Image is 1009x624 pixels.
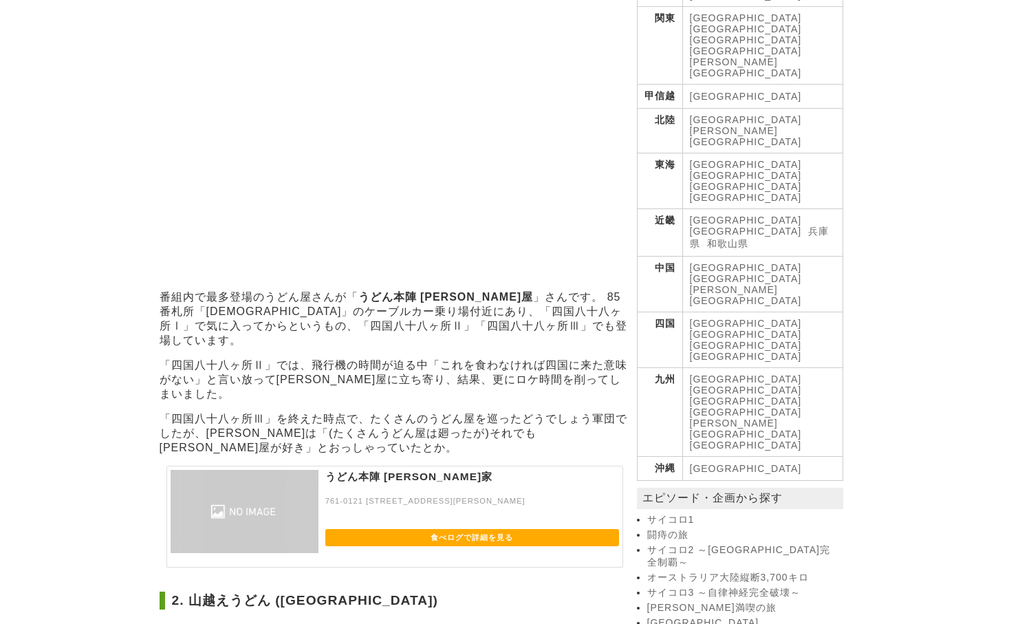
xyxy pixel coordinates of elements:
a: [PERSON_NAME][GEOGRAPHIC_DATA] [690,418,802,440]
th: 東海 [637,153,682,209]
a: [GEOGRAPHIC_DATA] [690,273,802,284]
a: [GEOGRAPHIC_DATA] [690,12,802,23]
h2: 2. 山越えうどん ([GEOGRAPHIC_DATA]) [160,592,630,610]
a: サイコロ3 ～自律神経完全破壊～ [647,587,840,599]
a: [GEOGRAPHIC_DATA] [690,181,802,192]
th: 関東 [637,7,682,85]
a: [GEOGRAPHIC_DATA] [690,114,802,125]
a: [GEOGRAPHIC_DATA] [690,440,802,451]
strong: うどん本陣 [PERSON_NAME]屋 [358,291,534,303]
a: [GEOGRAPHIC_DATA] [690,192,802,203]
a: [PERSON_NAME][GEOGRAPHIC_DATA] [690,125,802,147]
img: うどん本陣 山田家 [171,470,318,553]
th: 近畿 [637,209,682,257]
a: [PERSON_NAME]満喫の旅 [647,602,840,614]
a: [GEOGRAPHIC_DATA] [690,23,802,34]
a: 和歌山県 [707,238,748,249]
a: [GEOGRAPHIC_DATA] [690,67,802,78]
a: 闘痔の旅 [647,529,840,541]
a: [GEOGRAPHIC_DATA] [690,329,802,340]
th: 九州 [637,368,682,457]
p: 「四国八十八ヶ所Ⅱ」では、飛行機の時間が迫る中「これを食わなければ四国に来た意味がない」と言い放って[PERSON_NAME]屋に立ち寄り、結果、更にロケ時間を削ってしまいました。 [160,358,630,402]
p: うどん本陣 [PERSON_NAME]家 [325,470,619,497]
a: サイコロ2 ～[GEOGRAPHIC_DATA]完全制覇～ [647,544,840,569]
th: 北陸 [637,109,682,153]
th: 甲信越 [637,85,682,109]
a: [GEOGRAPHIC_DATA] [690,45,802,56]
a: [GEOGRAPHIC_DATA] [690,91,802,102]
a: [GEOGRAPHIC_DATA] [690,159,802,170]
a: [GEOGRAPHIC_DATA] [690,351,802,362]
a: オーストラリア大陸縦断3,700キロ [647,572,840,584]
a: 食べログで詳細を見る [325,529,619,546]
th: 四国 [637,312,682,368]
a: [GEOGRAPHIC_DATA] [690,407,802,418]
a: [PERSON_NAME][GEOGRAPHIC_DATA] [690,284,802,306]
a: サイコロ1 [647,514,840,526]
a: [GEOGRAPHIC_DATA] [690,340,802,351]
p: エピソード・企画から探す [637,488,843,509]
p: 「四国八十八ヶ所Ⅲ」を終えた時点で、たくさんのうどん屋を巡ったどうでしょう軍団でしたが、[PERSON_NAME]は「(たくさんうどん屋は廻ったが)それでも[PERSON_NAME]屋が好き」と... [160,412,630,455]
a: [GEOGRAPHIC_DATA] [690,396,802,407]
p: 番組内で最多登場のうどん屋さんが「 」さんです。 85番札所「[DEMOGRAPHIC_DATA]」のケーブルカー乗り場付近にあり、「四国八十八ヶ所Ⅰ」で気に入ってからというもの、「四国八十八ヶ... [160,290,630,348]
a: [GEOGRAPHIC_DATA] [690,215,802,226]
p: 761-0121 [STREET_ADDRESS][PERSON_NAME] [325,497,619,518]
a: [GEOGRAPHIC_DATA] [690,374,802,385]
a: [GEOGRAPHIC_DATA] [690,385,802,396]
a: [GEOGRAPHIC_DATA] [690,226,802,237]
a: [GEOGRAPHIC_DATA] [690,170,802,181]
a: [GEOGRAPHIC_DATA] [690,318,802,329]
a: [GEOGRAPHIC_DATA] [690,463,802,474]
th: 中国 [637,257,682,312]
a: [PERSON_NAME] [690,56,778,67]
a: [GEOGRAPHIC_DATA] [690,34,802,45]
a: [GEOGRAPHIC_DATA] [690,262,802,273]
th: 沖縄 [637,457,682,481]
